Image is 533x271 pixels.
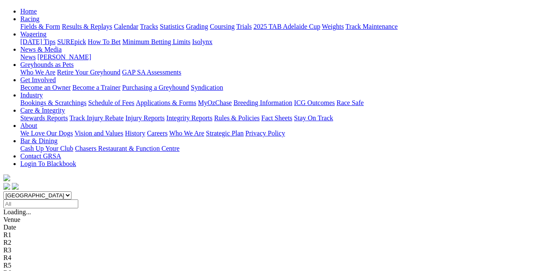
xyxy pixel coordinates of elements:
a: Careers [147,130,168,137]
a: News & Media [20,46,62,53]
a: Applications & Forms [136,99,196,106]
a: Chasers Restaurant & Function Centre [75,145,179,152]
a: Minimum Betting Limits [122,38,190,45]
div: Venue [3,216,530,224]
div: Bar & Dining [20,145,530,152]
a: Become an Owner [20,84,71,91]
a: Greyhounds as Pets [20,61,74,68]
a: Get Involved [20,76,56,83]
div: R1 [3,231,530,239]
a: SUREpick [57,38,86,45]
a: Who We Are [169,130,204,137]
div: Wagering [20,38,530,46]
input: Select date [3,199,78,208]
a: Weights [322,23,344,30]
a: Purchasing a Greyhound [122,84,189,91]
span: Loading... [3,208,31,216]
a: Cash Up Your Club [20,145,73,152]
a: Fact Sheets [261,114,292,122]
a: About [20,122,37,129]
a: GAP SA Assessments [122,69,181,76]
div: News & Media [20,53,530,61]
a: Results & Replays [62,23,112,30]
a: Rules & Policies [214,114,260,122]
a: We Love Our Dogs [20,130,73,137]
div: R5 [3,262,530,269]
a: Strategic Plan [206,130,244,137]
img: twitter.svg [12,183,19,190]
a: Racing [20,15,39,22]
a: Bookings & Scratchings [20,99,86,106]
a: Tracks [140,23,158,30]
a: Stay On Track [294,114,333,122]
a: Trials [236,23,252,30]
div: Greyhounds as Pets [20,69,530,76]
div: About [20,130,530,137]
a: Breeding Information [234,99,292,106]
a: News [20,53,36,61]
a: Calendar [114,23,138,30]
a: Who We Are [20,69,55,76]
a: Grading [186,23,208,30]
a: Become a Trainer [72,84,121,91]
a: Contact GRSA [20,152,61,160]
div: R3 [3,246,530,254]
a: Login To Blackbook [20,160,76,167]
div: Industry [20,99,530,107]
div: Racing [20,23,530,30]
a: Schedule of Fees [88,99,134,106]
a: Fields & Form [20,23,60,30]
a: Stewards Reports [20,114,68,122]
a: [PERSON_NAME] [37,53,91,61]
a: Syndication [191,84,223,91]
img: facebook.svg [3,183,10,190]
img: logo-grsa-white.png [3,174,10,181]
a: Track Injury Rebate [69,114,124,122]
a: Track Maintenance [346,23,398,30]
a: Bar & Dining [20,137,58,144]
div: R4 [3,254,530,262]
a: ICG Outcomes [294,99,335,106]
div: Date [3,224,530,231]
a: Vision and Values [74,130,123,137]
a: How To Bet [88,38,121,45]
a: Race Safe [336,99,363,106]
a: Isolynx [192,38,212,45]
a: Care & Integrity [20,107,65,114]
div: R2 [3,239,530,246]
a: Statistics [160,23,184,30]
a: Coursing [210,23,235,30]
a: 2025 TAB Adelaide Cup [253,23,320,30]
a: Injury Reports [125,114,165,122]
a: Privacy Policy [245,130,285,137]
a: Retire Your Greyhound [57,69,121,76]
a: Home [20,8,37,15]
a: Integrity Reports [166,114,212,122]
a: Wagering [20,30,47,38]
a: History [125,130,145,137]
a: MyOzChase [198,99,232,106]
a: [DATE] Tips [20,38,55,45]
div: Care & Integrity [20,114,530,122]
a: Industry [20,91,43,99]
div: Get Involved [20,84,530,91]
